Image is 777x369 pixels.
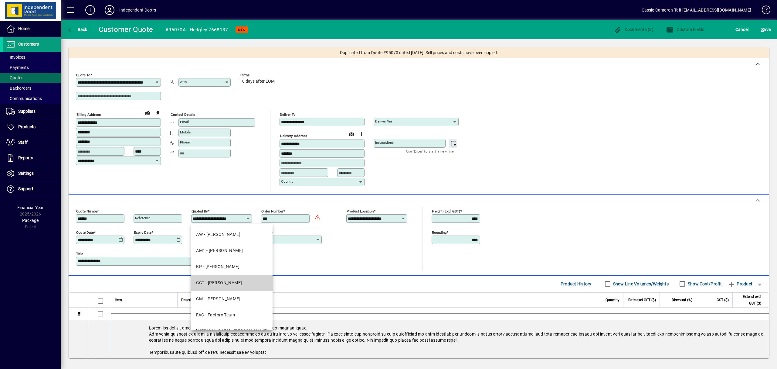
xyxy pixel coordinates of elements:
[100,5,119,16] button: Profile
[119,5,156,15] div: Independent Doors
[18,42,39,47] span: Customers
[761,25,771,34] span: ave
[3,83,61,93] a: Backorders
[375,140,394,145] mat-label: Instructions
[612,24,655,35] button: Documents (3)
[67,27,87,32] span: Back
[558,278,594,289] button: Product History
[22,218,39,223] span: Package
[181,297,200,303] span: Description
[18,109,36,114] span: Suppliers
[180,120,189,124] mat-label: Email
[3,93,61,104] a: Communications
[614,27,653,32] span: Documents (3)
[717,297,729,303] span: GST ($)
[735,25,749,34] span: Cancel
[757,1,769,21] a: Knowledge Base
[3,166,61,181] a: Settings
[196,296,240,302] div: CM - [PERSON_NAME]
[340,50,498,56] span: Duplicated from Quote #95070 dated [DATE]. Sell prices and costs have been copied.
[196,231,240,238] div: AW - [PERSON_NAME]
[347,209,374,213] mat-label: Product location
[3,21,61,36] a: Home
[628,297,656,303] span: Rate excl GST ($)
[18,155,33,160] span: Reports
[356,129,366,139] button: Choose address
[61,24,94,35] app-page-header-button: Back
[18,140,28,145] span: Staff
[191,323,273,339] mat-option: HMS - Hayden Smith
[406,148,454,155] mat-hint: Use 'Enter' to start a new line
[432,209,460,213] mat-label: Freight (excl GST)
[3,135,61,150] a: Staff
[143,108,153,117] a: View on map
[180,80,187,84] mat-label: Attn
[561,279,592,289] span: Product History
[375,119,392,123] mat-label: Deliver via
[665,24,706,35] button: Custom Fields
[240,79,275,84] span: 10 days after EOM
[3,62,61,73] a: Payments
[6,75,23,80] span: Quotes
[728,279,752,289] span: Product
[18,171,34,176] span: Settings
[3,73,61,83] a: Quotes
[432,230,446,234] mat-label: Rounding
[761,27,764,32] span: S
[642,5,751,15] div: Cassie Cameron-Tait [EMAIL_ADDRESS][DOMAIN_NAME]
[18,26,29,31] span: Home
[6,55,25,60] span: Invoices
[153,108,162,118] button: Copy to Delivery address
[280,112,296,117] mat-label: Deliver To
[66,24,89,35] button: Back
[196,328,268,334] div: [MEDICAL_DATA] - [PERSON_NAME]
[734,24,750,35] button: Cancel
[191,226,273,243] mat-option: AW - Alison Worden
[191,243,273,259] mat-option: AM1 - Angie Mehlhopt
[18,124,36,129] span: Products
[606,297,619,303] span: Quantity
[18,186,33,191] span: Support
[76,251,83,256] mat-label: Title
[180,140,190,144] mat-label: Phone
[760,24,772,35] button: Save
[115,297,122,303] span: Item
[191,275,273,291] mat-option: CCT - Cassie Cameron-Tait
[6,96,42,101] span: Communications
[76,209,99,213] mat-label: Quote number
[17,205,44,210] span: Financial Year
[196,280,242,286] div: CCT - [PERSON_NAME]
[191,291,273,307] mat-option: CM - Chris Maguire
[736,293,761,307] span: Extend excl GST ($)
[240,73,276,77] span: Terms
[612,281,669,287] label: Show Line Volumes/Weights
[165,25,228,35] div: #95070A - Hedgley 7668137
[191,259,273,275] mat-option: BP - Brad Price
[687,281,722,287] label: Show Cost/Profit
[76,230,94,234] mat-label: Quote date
[192,209,208,213] mat-label: Quoted by
[196,264,239,270] div: BP - [PERSON_NAME]
[3,119,61,135] a: Products
[3,181,61,197] a: Support
[6,65,29,70] span: Payments
[80,5,100,16] button: Add
[134,230,151,234] mat-label: Expiry date
[99,25,153,34] div: Customer Quote
[3,52,61,62] a: Invoices
[196,312,235,318] div: FAC - Factory Team
[666,27,704,32] span: Custom Fields
[135,216,151,220] mat-label: Reference
[281,179,293,184] mat-label: Country
[725,278,755,289] button: Product
[196,247,243,254] div: AM1 - [PERSON_NAME]
[6,86,31,91] span: Backorders
[76,73,90,77] mat-label: Quote To
[672,297,692,303] span: Discount (%)
[3,104,61,119] a: Suppliers
[3,150,61,166] a: Reports
[180,130,191,134] mat-label: Mobile
[347,129,356,139] a: View on map
[261,209,283,213] mat-label: Order number
[191,307,273,323] mat-option: FAC - Factory Team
